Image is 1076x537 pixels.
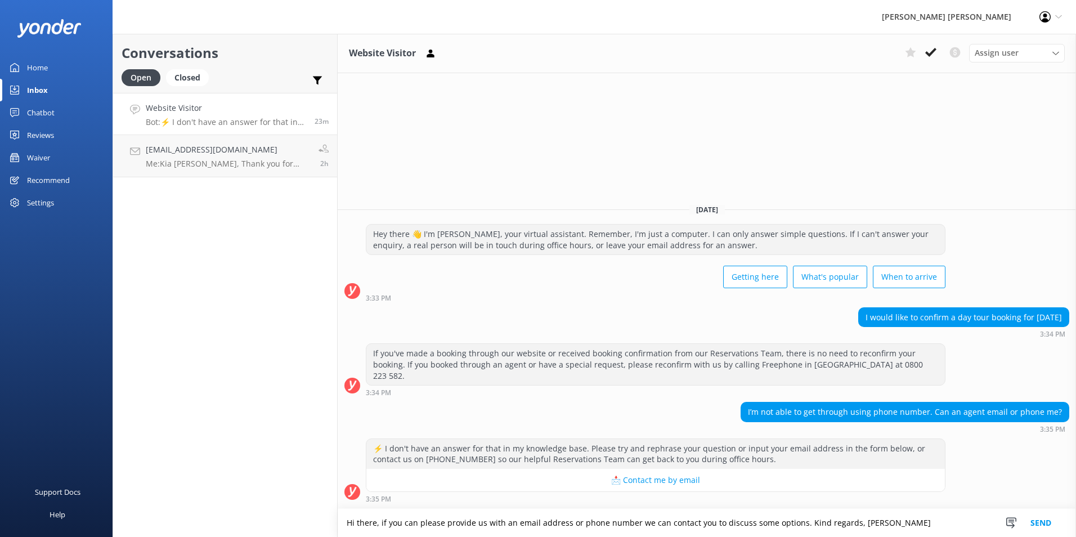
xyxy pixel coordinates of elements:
[320,159,329,168] span: Oct 09 2025 01:50pm (UTC +13:00) Pacific/Auckland
[969,44,1065,62] div: Assign User
[366,469,945,491] button: 📩 Contact me by email
[1020,509,1062,537] button: Send
[975,47,1019,59] span: Assign user
[366,344,945,385] div: If you've made a booking through our website or received booking confirmation from our Reservatio...
[27,101,55,124] div: Chatbot
[27,146,50,169] div: Waiver
[27,79,48,101] div: Inbox
[366,388,945,396] div: Oct 09 2025 03:34pm (UTC +13:00) Pacific/Auckland
[122,69,160,86] div: Open
[741,402,1069,422] div: I’m not able to get through using phone number. Can an agent email or phone me?
[741,425,1069,433] div: Oct 09 2025 03:35pm (UTC +13:00) Pacific/Auckland
[146,102,306,114] h4: Website Visitor
[366,390,391,396] strong: 3:34 PM
[146,117,306,127] p: Bot: ⚡ I don't have an answer for that in my knowledge base. Please try and rephrase your questio...
[27,169,70,191] div: Recommend
[1040,426,1065,433] strong: 3:35 PM
[859,308,1069,327] div: I would like to confirm a day tour booking for [DATE]
[349,46,416,61] h3: Website Visitor
[793,266,867,288] button: What's popular
[35,481,80,503] div: Support Docs
[122,71,166,83] a: Open
[366,439,945,469] div: ⚡ I don't have an answer for that in my knowledge base. Please try and rephrase your question or ...
[873,266,945,288] button: When to arrive
[27,191,54,214] div: Settings
[27,56,48,79] div: Home
[146,159,310,169] p: Me: Kia [PERSON_NAME], Thank you for your query, we can do a pickup on our scheduled vessel from ...
[122,42,329,64] h2: Conversations
[723,266,787,288] button: Getting here
[366,495,945,503] div: Oct 09 2025 03:35pm (UTC +13:00) Pacific/Auckland
[27,124,54,146] div: Reviews
[366,295,391,302] strong: 3:33 PM
[366,294,945,302] div: Oct 09 2025 03:33pm (UTC +13:00) Pacific/Auckland
[166,71,214,83] a: Closed
[858,330,1069,338] div: Oct 09 2025 03:34pm (UTC +13:00) Pacific/Auckland
[1040,331,1065,338] strong: 3:34 PM
[146,144,310,156] h4: [EMAIL_ADDRESS][DOMAIN_NAME]
[50,503,65,526] div: Help
[17,19,82,38] img: yonder-white-logo.png
[113,93,337,135] a: Website VisitorBot:⚡ I don't have an answer for that in my knowledge base. Please try and rephras...
[366,496,391,503] strong: 3:35 PM
[166,69,209,86] div: Closed
[366,225,945,254] div: Hey there 👋 I'm [PERSON_NAME], your virtual assistant. Remember, I'm just a computer. I can only ...
[113,135,337,177] a: [EMAIL_ADDRESS][DOMAIN_NAME]Me:Kia [PERSON_NAME], Thank you for your query, we can do a pickup on...
[315,117,329,126] span: Oct 09 2025 03:35pm (UTC +13:00) Pacific/Auckland
[689,205,725,214] span: [DATE]
[338,509,1076,537] textarea: Hi there, if you can please provide us with an email address or phone number we can contact you t...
